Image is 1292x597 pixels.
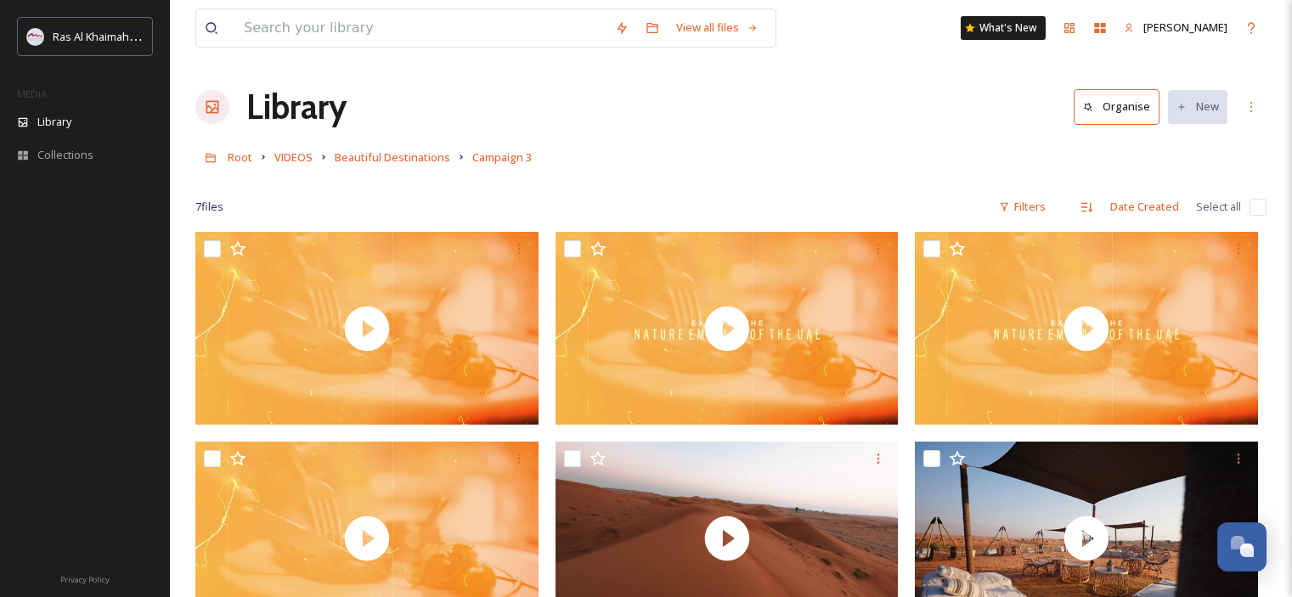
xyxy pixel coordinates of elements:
a: Root [228,147,252,167]
span: Campaign 3 [472,149,532,165]
span: Privacy Policy [60,574,110,585]
span: Beautiful Destinations [335,149,450,165]
a: What's New [961,16,1046,40]
a: VIDEOS [274,147,313,167]
a: Library [246,82,347,132]
a: Beautiful Destinations [335,147,450,167]
img: Logo_RAKTDA_RGB-01.png [27,28,44,45]
a: Privacy Policy [60,568,110,589]
a: View all files [668,11,767,44]
div: Date Created [1102,190,1188,223]
span: Collections [37,147,93,163]
img: thumbnail [556,232,899,425]
img: thumbnail [195,232,539,425]
span: [PERSON_NAME] [1143,20,1227,35]
a: Organise [1074,89,1168,124]
span: Library [37,114,71,130]
span: VIDEOS [274,149,313,165]
div: Filters [990,190,1054,223]
button: Organise [1074,89,1159,124]
button: Open Chat [1217,522,1267,572]
span: Ras Al Khaimah Tourism Development Authority [53,28,293,44]
span: MEDIA [17,87,47,100]
span: Select all [1196,199,1241,215]
span: 7 file s [195,199,223,215]
span: Root [228,149,252,165]
input: Search your library [235,9,607,47]
a: [PERSON_NAME] [1115,11,1236,44]
a: Campaign 3 [472,147,532,167]
img: thumbnail [915,232,1258,425]
button: New [1168,90,1227,123]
